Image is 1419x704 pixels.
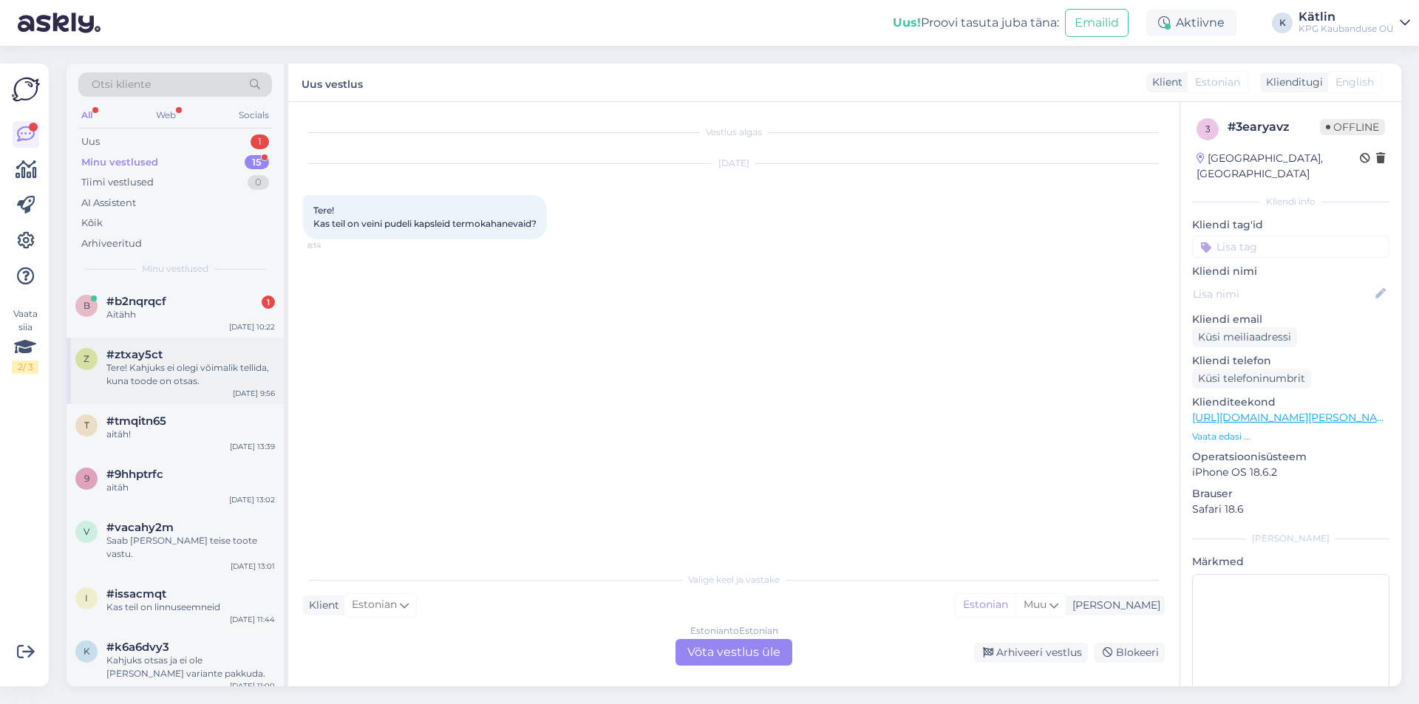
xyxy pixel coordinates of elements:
button: Emailid [1065,9,1129,37]
span: #vacahy2m [106,521,174,534]
div: Socials [236,106,272,125]
p: Kliendi telefon [1192,353,1389,369]
span: i [85,592,88,604]
div: # 3earyavz [1228,118,1320,136]
div: All [78,106,95,125]
span: k [84,646,90,657]
div: Klient [303,598,339,613]
span: #issacmqt [106,587,166,601]
div: [GEOGRAPHIC_DATA], [GEOGRAPHIC_DATA] [1197,151,1360,182]
p: Kliendi nimi [1192,264,1389,279]
div: Aitähh [106,308,275,321]
p: Kliendi email [1192,312,1389,327]
span: English [1335,75,1374,90]
span: 3 [1205,123,1211,134]
div: 0 [248,175,269,190]
div: [PERSON_NAME] [1066,598,1160,613]
div: Kätlin [1299,11,1394,23]
div: Valige keel ja vastake [303,573,1165,587]
div: Kas teil on linnuseemneid [106,601,275,614]
span: #tmqitn65 [106,414,166,428]
div: Arhiveeritud [81,236,142,251]
span: #b2nqrqcf [106,295,166,308]
span: t [84,420,89,431]
div: Kõik [81,216,103,230]
div: Kahjuks otsas ja ei ole [PERSON_NAME] variante pakkuda. [106,654,275,680]
span: Muu [1024,598,1047,611]
div: [DATE] 13:02 [229,494,275,505]
div: Uus [81,134,100,149]
span: b [84,300,90,311]
div: 15 [245,155,269,170]
span: 8:14 [307,240,363,251]
div: Estonian [956,594,1015,616]
div: AI Assistent [81,196,136,211]
div: Arhiveeri vestlus [974,643,1088,663]
div: Vaata siia [12,307,38,374]
div: Tere! Kahjuks ei olegi võimalik tellida, kuna toode on otsas. [106,361,275,388]
p: Märkmed [1192,554,1389,570]
div: [DATE] 11:00 [230,680,275,691]
div: Võta vestlus üle [676,639,792,666]
p: Kliendi tag'id [1192,217,1389,233]
b: Uus! [893,16,921,30]
span: 9 [84,473,89,484]
div: aitäh [106,481,275,494]
div: Kliendi info [1192,195,1389,208]
a: KätlinKPG Kaubanduse OÜ [1299,11,1410,35]
div: Minu vestlused [81,155,158,170]
p: Klienditeekond [1192,394,1389,410]
div: 2 / 3 [12,360,38,374]
div: Saab [PERSON_NAME] teise toote vastu. [106,534,275,561]
div: [DATE] 9:56 [233,388,275,399]
span: Minu vestlused [142,262,208,276]
img: Askly Logo [12,75,40,103]
span: #k6a6dvy3 [106,640,169,654]
span: #ztxay5ct [106,348,163,361]
p: Vaata edasi ... [1192,430,1389,443]
div: Proovi tasuta juba täna: [893,14,1059,32]
div: Blokeeri [1094,643,1165,663]
div: Tiimi vestlused [81,175,154,190]
span: v [84,526,89,537]
div: [DATE] 11:44 [230,614,275,625]
input: Lisa nimi [1193,286,1372,302]
span: Estonian [1195,75,1240,90]
div: Vestlus algas [303,126,1165,139]
div: 1 [251,134,269,149]
div: Klient [1146,75,1182,90]
span: z [84,353,89,364]
p: iPhone OS 18.6.2 [1192,465,1389,480]
div: [DATE] 13:01 [231,561,275,572]
span: Otsi kliente [92,77,151,92]
div: [DATE] [303,157,1165,170]
p: Brauser [1192,486,1389,502]
div: aitäh! [106,428,275,441]
div: K [1272,13,1293,33]
div: Web [153,106,179,125]
div: 1 [262,295,275,309]
div: [DATE] 10:22 [229,321,275,332]
a: [URL][DOMAIN_NAME][PERSON_NAME] [1192,411,1396,424]
div: Küsi telefoninumbrit [1192,369,1311,389]
div: Estonian to Estonian [690,624,778,638]
div: KPG Kaubanduse OÜ [1299,23,1394,35]
div: [PERSON_NAME] [1192,532,1389,545]
div: [DATE] 13:39 [230,441,275,452]
span: Tere! Kas teil on veini pudeli kapsleid termokahanevaid? [313,205,537,229]
p: Operatsioonisüsteem [1192,449,1389,465]
span: Offline [1320,119,1385,135]
div: Klienditugi [1260,75,1323,90]
p: Safari 18.6 [1192,502,1389,517]
label: Uus vestlus [302,72,363,92]
div: Aktiivne [1146,10,1236,36]
input: Lisa tag [1192,236,1389,258]
div: Küsi meiliaadressi [1192,327,1297,347]
span: Estonian [352,597,397,613]
span: #9hhptrfc [106,468,163,481]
